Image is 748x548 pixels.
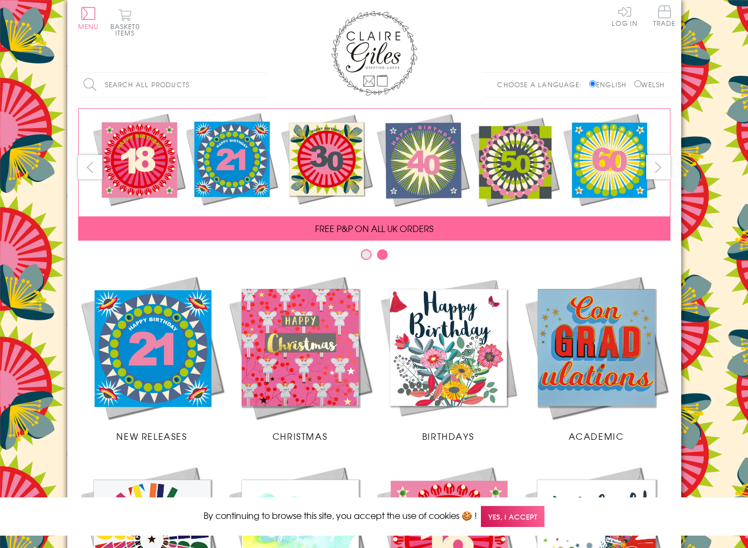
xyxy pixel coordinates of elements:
a: Log In [612,5,638,26]
span: Trade [653,5,676,26]
button: Carousel Page 2 (Current Slide) [377,249,388,260]
span: Menu [78,22,99,31]
img: Claire Giles Greetings Cards [331,11,417,96]
a: Trade [653,5,676,29]
button: Carousel Page 1 [361,249,372,260]
button: prev [78,155,102,179]
input: Search [256,73,267,97]
p: Choose a language: [497,80,587,89]
label: English [589,80,632,89]
button: Basket0 items [110,9,140,36]
label: Welsh [634,80,665,89]
input: Welsh [634,80,641,87]
span: 0 items [115,22,140,38]
a: Academic [522,273,670,442]
button: next [646,155,670,179]
input: English [589,80,596,87]
span: New Releases [116,430,187,442]
span: Academic [569,430,624,442]
a: New Releases [78,273,226,442]
span: FREE P&P ON ALL UK ORDERS [315,222,434,235]
a: Christmas [226,273,374,442]
span: Yes, I accept [481,506,544,527]
div: Carousel Pagination [78,249,670,265]
input: Search all products [78,73,267,97]
button: Menu [78,7,99,30]
span: Birthdays [422,430,474,442]
span: Christmas [272,430,327,442]
a: Birthdays [374,273,522,442]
